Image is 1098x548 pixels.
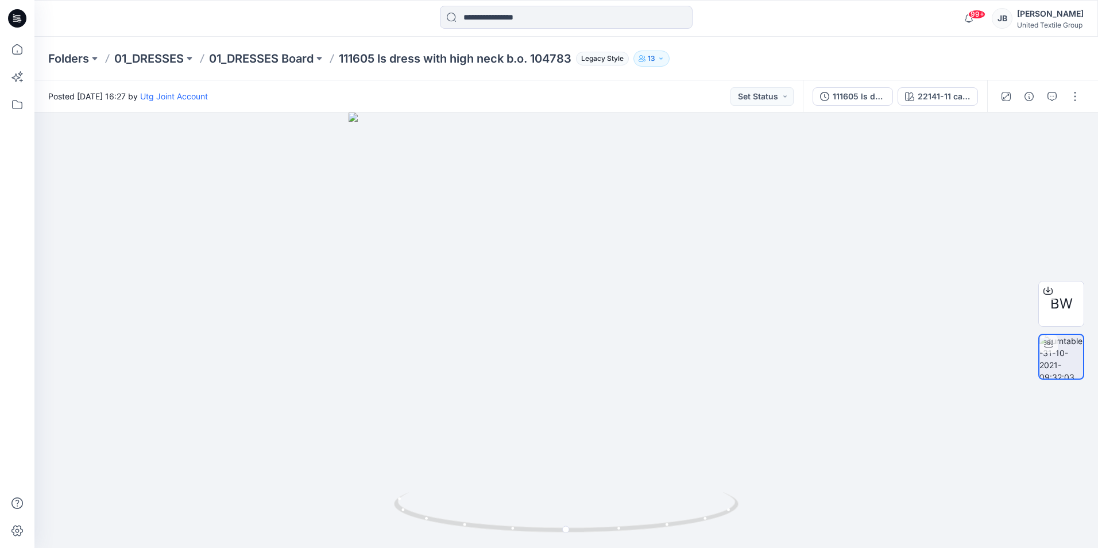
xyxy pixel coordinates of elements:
span: 99+ [968,10,985,19]
button: 13 [633,51,670,67]
div: [PERSON_NAME] [1017,7,1084,21]
p: 111605 ls dress with high neck b.o. 104783 [339,51,571,67]
p: 13 [648,52,655,65]
span: Legacy Style [576,52,629,65]
div: 111605 ls dress with high neck b.o. 104783 [833,90,886,103]
button: 22141-11 cad4 [898,87,978,106]
div: United Textile Group [1017,21,1084,29]
button: Details [1020,87,1038,106]
button: Legacy Style [571,51,629,67]
div: 22141-11 cad4 [918,90,971,103]
button: 111605 ls dress with high neck b.o. 104783 [813,87,893,106]
a: Folders [48,51,89,67]
a: 01_DRESSES [114,51,184,67]
a: Utg Joint Account [140,91,208,101]
img: turntable-31-10-2021-09:32:03 [1039,335,1083,379]
span: BW [1050,294,1073,314]
span: Posted [DATE] 16:27 by [48,90,208,102]
a: 01_DRESSES Board [209,51,314,67]
div: JB [992,8,1012,29]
